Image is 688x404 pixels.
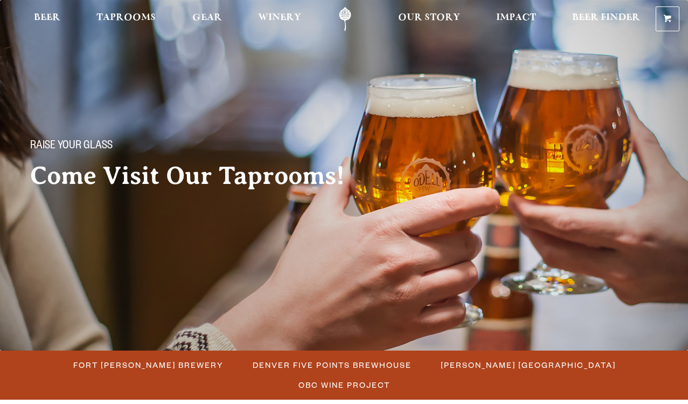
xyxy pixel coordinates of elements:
a: [PERSON_NAME] [GEOGRAPHIC_DATA] [434,357,621,373]
a: Beer [27,7,67,31]
a: OBC Wine Project [293,377,396,393]
span: Taprooms [96,13,156,22]
span: Our Story [398,13,460,22]
span: Beer [34,13,60,22]
a: Impact [489,7,543,31]
a: Taprooms [89,7,163,31]
a: Beer Finder [565,7,647,31]
span: Winery [258,13,301,22]
span: Fort [PERSON_NAME] Brewery [73,357,224,373]
a: Gear [185,7,229,31]
a: Denver Five Points Brewhouse [246,357,417,373]
span: Raise your glass [30,140,113,154]
span: Beer Finder [572,13,640,22]
a: Fort [PERSON_NAME] Brewery [67,357,229,373]
span: Denver Five Points Brewhouse [253,357,412,373]
a: Winery [251,7,308,31]
a: Our Story [391,7,467,31]
span: [PERSON_NAME] [GEOGRAPHIC_DATA] [441,357,616,373]
span: Impact [496,13,536,22]
h2: Come Visit Our Taprooms! [30,162,366,189]
span: Gear [192,13,222,22]
a: Odell Home [325,7,365,31]
span: OBC Wine Project [299,377,391,393]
